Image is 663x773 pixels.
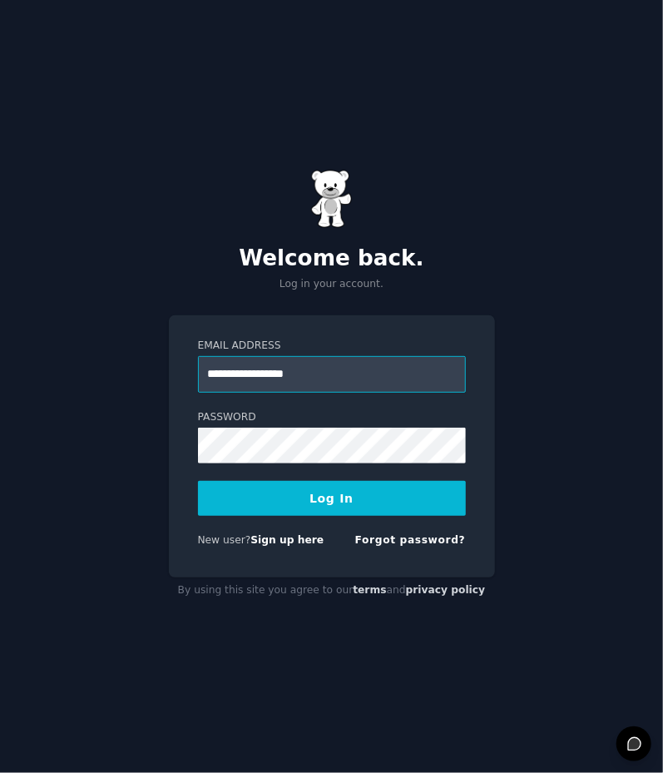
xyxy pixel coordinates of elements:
[169,577,495,604] div: By using this site you agree to our and
[311,170,353,228] img: Gummy Bear
[198,481,466,516] button: Log In
[198,534,251,546] span: New user?
[250,534,324,546] a: Sign up here
[353,584,386,596] a: terms
[406,584,486,596] a: privacy policy
[198,339,466,354] label: Email Address
[198,410,466,425] label: Password
[169,277,495,292] p: Log in your account.
[169,245,495,272] h2: Welcome back.
[355,534,466,546] a: Forgot password?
